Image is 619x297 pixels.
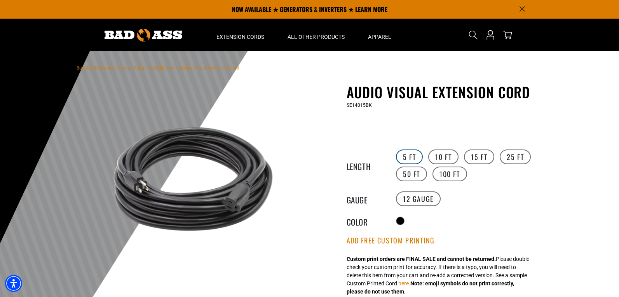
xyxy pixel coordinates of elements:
a: cart [501,30,514,40]
a: Bad Ass Extension Cords [77,65,129,71]
strong: Note: emoji symbols do not print correctly, please do not use them. [347,280,514,295]
label: 15 FT [464,149,494,164]
img: Bad Ass Extension Cords [105,29,182,42]
a: Return to Collection [134,65,175,71]
h1: Audio Visual Extension Cord [347,84,537,100]
span: › [131,65,132,71]
div: Accessibility Menu [5,275,22,292]
label: 12 Gauge [396,191,441,206]
button: here [398,280,409,288]
label: 25 FT [500,149,531,164]
span: Audio Visual Extension Cord [180,65,239,71]
span: Apparel [368,33,391,40]
span: All Other Products [288,33,345,40]
span: › [176,65,178,71]
legend: Length [347,160,385,170]
summary: All Other Products [276,19,356,51]
summary: Apparel [356,19,403,51]
label: 5 FT [396,149,423,164]
label: 50 FT [396,167,427,181]
legend: Color [347,216,385,226]
summary: Extension Cords [205,19,276,51]
button: Add Free Custom Printing [347,236,435,245]
strong: Custom print orders are FINAL SALE and cannot be returned. [347,256,496,262]
a: Open this option [484,19,497,51]
summary: Search [467,29,480,41]
div: Please double check your custom print for accuracy. If there is a typo, you will need to delete t... [347,255,529,296]
label: 10 FT [428,149,459,164]
label: 100 FT [432,167,467,181]
span: SE14015BK [347,102,372,108]
nav: breadcrumbs [77,63,239,72]
img: black [99,85,287,273]
legend: Gauge [347,194,385,204]
span: Extension Cords [216,33,264,40]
